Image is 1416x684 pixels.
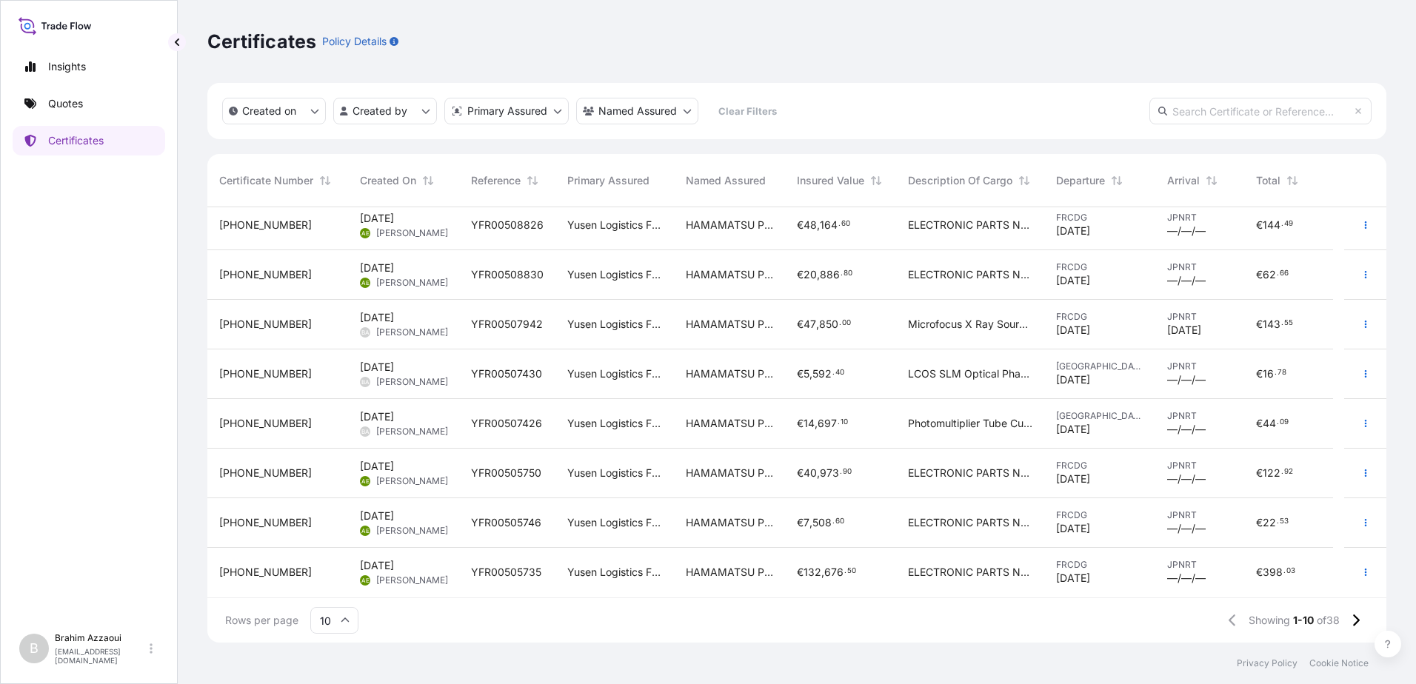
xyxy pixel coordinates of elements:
span: [GEOGRAPHIC_DATA] [1056,410,1143,422]
span: Yusen Logistics France - Roissy CDG [567,218,662,232]
span: 53 [1280,519,1289,524]
span: JPNRT [1167,212,1232,224]
span: 00 [842,321,851,326]
span: [DATE] [1056,521,1090,536]
span: [PERSON_NAME] [376,525,448,537]
span: FRCDG [1056,261,1143,273]
span: , [809,369,812,379]
span: Created On [360,173,416,188]
span: YFR00505735 [471,565,541,580]
span: —/—/— [1167,372,1206,387]
span: 48 [804,220,817,230]
span: 697 [818,418,837,429]
span: 164 [820,220,838,230]
span: JPNRT [1167,361,1232,372]
p: [EMAIL_ADDRESS][DOMAIN_NAME] [55,647,147,665]
span: Yusen Logistics France - Roissy CDG [567,565,662,580]
button: Sort [1108,172,1126,190]
span: [DATE] [360,211,394,226]
span: € [1256,269,1263,280]
span: HAMAMATSU PHOTONICS FRANCE SARL [686,218,773,232]
span: Yusen Logistics France - Roissy CDG [567,366,662,381]
span: 20 [804,269,817,280]
span: JPNRT [1167,410,1232,422]
span: FRCDG [1056,460,1143,472]
span: Description Of Cargo [908,173,1012,188]
span: HAMAMATSU PHOTONICS FRANCE SARL [686,317,773,332]
span: AE [361,573,370,588]
button: cargoOwner Filter options [576,98,698,124]
span: LCOS SLM Optical Phase Modulator Customs Tariff No 9013808000 [908,366,1032,381]
span: 50 [847,569,856,574]
span: Microfocus X Ray Source Customs Tariff No 9022190000 [908,317,1032,332]
span: ELECTRONIC PARTS Not Restricted [908,565,1032,580]
span: , [821,567,824,577]
span: YFR00505746 [471,515,541,530]
span: FRCDG [1056,559,1143,571]
span: YFR00507426 [471,416,542,431]
span: 80 [844,271,852,276]
span: [DATE] [1056,571,1090,586]
span: € [1256,220,1263,230]
span: [PHONE_NUMBER] [219,218,312,232]
span: —/—/— [1167,472,1206,486]
span: , [816,319,819,329]
span: Insured Value [797,173,864,188]
span: , [817,269,820,280]
span: , [817,220,820,230]
span: [DATE] [1056,372,1090,387]
span: . [1275,370,1277,375]
span: [PERSON_NAME] [376,227,448,239]
input: Search Certificate or Reference... [1149,98,1372,124]
p: Created by [353,104,407,118]
span: [PERSON_NAME] [376,326,448,338]
span: Yusen Logistics France - Roissy CDG [567,515,662,530]
span: 886 [820,269,840,280]
span: [PERSON_NAME] [376,376,448,388]
span: , [809,517,812,528]
a: Certificates [13,126,165,155]
span: [PHONE_NUMBER] [219,466,312,480]
span: [PHONE_NUMBER] [219,416,312,431]
span: € [797,517,804,528]
span: HAMAMATSU PHOTONICS FRANCE SARL [686,466,773,480]
span: —/—/— [1167,571,1206,586]
span: 47 [804,319,816,329]
span: . [839,321,841,326]
span: of 38 [1317,613,1340,628]
span: [DATE] [1056,273,1090,288]
span: Yusen Logistics France - Roissy CDG [567,317,662,332]
span: AE [361,523,370,538]
span: B [30,641,39,656]
p: Created on [242,104,296,118]
span: . [840,469,842,475]
span: [DATE] [360,261,394,275]
button: Sort [419,172,437,190]
span: . [838,420,840,425]
span: [DATE] [1056,422,1090,437]
span: . [1277,271,1279,276]
span: 66 [1280,271,1289,276]
span: . [1283,569,1286,574]
span: € [797,269,804,280]
span: YFR00508830 [471,267,544,282]
span: ELECTRONIC PARTS Not Restricted [908,515,1032,530]
span: 592 [812,369,832,379]
p: Clear Filters [718,104,777,118]
span: [DATE] [360,558,394,573]
span: Yusen Logistics France - Roissy CDG [567,466,662,480]
span: [DATE] [360,459,394,474]
span: JPNRT [1167,311,1232,323]
span: 14 [804,418,815,429]
span: 122 [1263,468,1280,478]
button: Sort [1015,172,1033,190]
span: . [1281,469,1283,475]
span: 49 [1284,221,1293,227]
a: Insights [13,52,165,81]
button: distributor Filter options [444,98,569,124]
span: 92 [1284,469,1293,475]
span: [PHONE_NUMBER] [219,565,312,580]
span: 44 [1263,418,1276,429]
span: [PHONE_NUMBER] [219,515,312,530]
span: Total [1256,173,1280,188]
